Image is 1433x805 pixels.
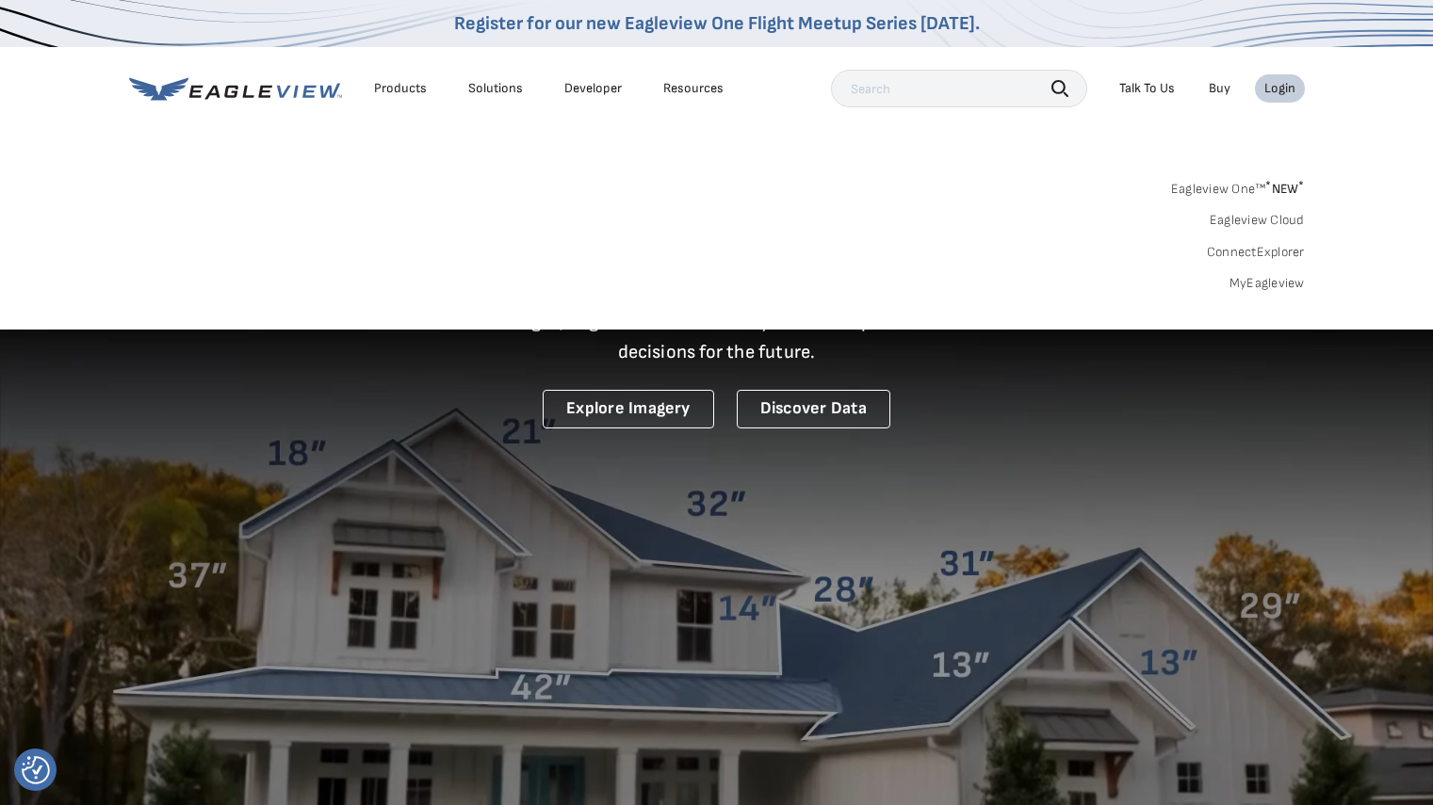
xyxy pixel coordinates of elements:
[737,390,890,428] a: Discover Data
[663,80,724,97] div: Resources
[1264,80,1295,97] div: Login
[1210,212,1305,229] a: Eagleview Cloud
[831,70,1087,107] input: Search
[22,756,50,784] button: Consent Preferences
[1119,80,1175,97] div: Talk To Us
[374,80,427,97] div: Products
[1171,175,1305,197] a: Eagleview One™*NEW*
[1265,181,1304,197] span: NEW
[1229,275,1305,292] a: MyEagleview
[468,80,523,97] div: Solutions
[1209,80,1230,97] a: Buy
[22,756,50,784] img: Revisit consent button
[1207,244,1305,261] a: ConnectExplorer
[564,80,622,97] a: Developer
[454,12,980,35] a: Register for our new Eagleview One Flight Meetup Series [DATE].
[543,390,714,428] a: Explore Imagery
